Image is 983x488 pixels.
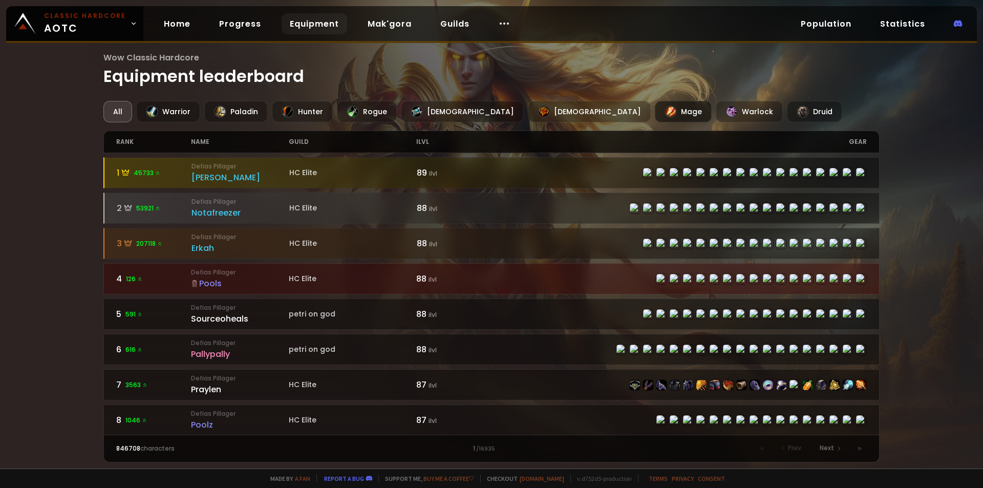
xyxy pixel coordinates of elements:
a: [DOMAIN_NAME] [520,475,564,482]
div: 88 [416,272,491,285]
small: Defias Pillager [191,409,289,418]
span: 3563 [125,380,148,390]
div: Warlock [716,101,783,122]
img: item-22513 [710,380,720,390]
div: Notafreezer [191,206,289,219]
div: HC Elite [289,273,416,284]
a: 145733 Defias Pillager[PERSON_NAME]HC Elite89 ilvlitem-22498item-23057item-22499item-4335item-224... [103,157,880,188]
div: HC Elite [289,203,417,214]
div: guild [289,131,416,153]
small: ilvl [429,240,437,248]
img: item-11122 [803,380,813,390]
div: HC Elite [289,415,416,426]
span: 591 [125,310,143,319]
img: item-23048 [843,380,853,390]
small: Defias Pillager [191,162,289,171]
div: HC Elite [289,167,417,178]
div: All [103,101,132,122]
span: Checkout [480,475,564,482]
div: ilvl [416,131,491,153]
div: Pallypally [191,348,289,360]
small: Classic Hardcore [44,11,126,20]
div: Rogue [337,101,397,122]
div: 89 [417,166,492,179]
div: petri on god [289,309,416,320]
div: Hunter [272,101,333,122]
div: 87 [416,414,491,427]
a: Population [793,13,860,34]
img: item-19382 [776,380,786,390]
a: Equipment [282,13,347,34]
div: Warrior [136,101,200,122]
small: Defias Pillager [191,197,289,206]
a: Terms [649,475,668,482]
div: Sourceoheals [191,312,289,325]
div: 3 [117,237,192,250]
img: item-21712 [643,380,653,390]
span: v. d752d5 - production [570,475,632,482]
a: Progress [211,13,269,34]
span: Made by [264,475,310,482]
img: item-3427 [670,380,680,390]
a: Privacy [672,475,694,482]
div: 88 [417,202,492,215]
a: 6616 Defias PillagerPallypallypetri on god88 ilvlitem-22428item-21712item-22429item-14617item-224... [103,334,880,365]
div: 6 [116,343,191,356]
div: HC Elite [289,379,416,390]
img: item-22518 [696,380,707,390]
div: gear [491,131,867,153]
small: ilvl [429,416,437,425]
a: 3207118 Defias PillagerErkahHC Elite88 ilvlitem-22498item-23057item-22983item-17723item-22496item... [103,228,880,259]
small: / 16935 [476,445,495,453]
img: item-22517 [750,380,760,390]
div: Druid [787,101,842,122]
small: Defias Pillager [191,303,289,312]
div: rank [116,131,191,153]
small: ilvl [429,204,437,213]
img: item-22515 [656,380,667,390]
div: 1 [117,166,192,179]
span: 616 [125,345,143,354]
small: Defias Pillager [191,268,289,277]
div: 1 [304,444,679,453]
div: 7 [116,378,191,391]
a: a fan [295,475,310,482]
div: petri on god [289,344,416,355]
a: 73563 Defias PillagerPraylenHC Elite87 ilvlitem-22514item-21712item-22515item-3427item-22512item-... [103,369,880,400]
a: Home [156,13,199,34]
div: 88 [416,343,491,356]
div: 88 [417,237,492,250]
img: item-19367 [856,380,866,390]
a: 81046 Defias PillagerPoolzHC Elite87 ilvlitem-22506item-22943item-22507item-22504item-22510item-2... [103,405,880,436]
a: Guilds [432,13,478,34]
span: Next [820,443,834,453]
a: Buy me a coffee [423,475,474,482]
small: ilvl [429,310,437,319]
small: ilvl [429,275,437,284]
img: item-22519 [736,380,746,390]
img: item-22512 [683,380,693,390]
div: Poolz [191,418,289,431]
small: Defias Pillager [191,232,289,242]
img: item-22514 [630,380,640,390]
a: Classic HardcoreAOTC [6,6,143,41]
span: Prev [788,443,801,453]
small: ilvl [429,346,437,354]
a: 253921 Defias PillagerNotafreezerHC Elite88 ilvlitem-22498item-23057item-22983item-2575item-22496... [103,193,880,224]
div: 4 [116,272,191,285]
div: Pools [191,277,289,290]
div: Erkah [191,242,289,254]
span: 45733 [134,168,161,178]
a: 5591 Defias PillagerSourceohealspetri on god88 ilvlitem-22514item-21712item-22515item-4336item-22... [103,299,880,330]
span: 207118 [136,239,163,248]
h1: Equipment leaderboard [103,51,880,89]
a: 4126 Defias PillagerPoolsHC Elite88 ilvlitem-22506item-22943item-22507item-22504item-22510item-22... [103,263,880,294]
div: Praylen [191,383,289,396]
img: item-22516 [723,380,733,390]
small: ilvl [429,381,437,390]
img: item-21583 [816,380,826,390]
a: Report a bug [324,475,364,482]
img: item-22942 [829,380,840,390]
a: Statistics [872,13,933,34]
small: Defias Pillager [191,374,289,383]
